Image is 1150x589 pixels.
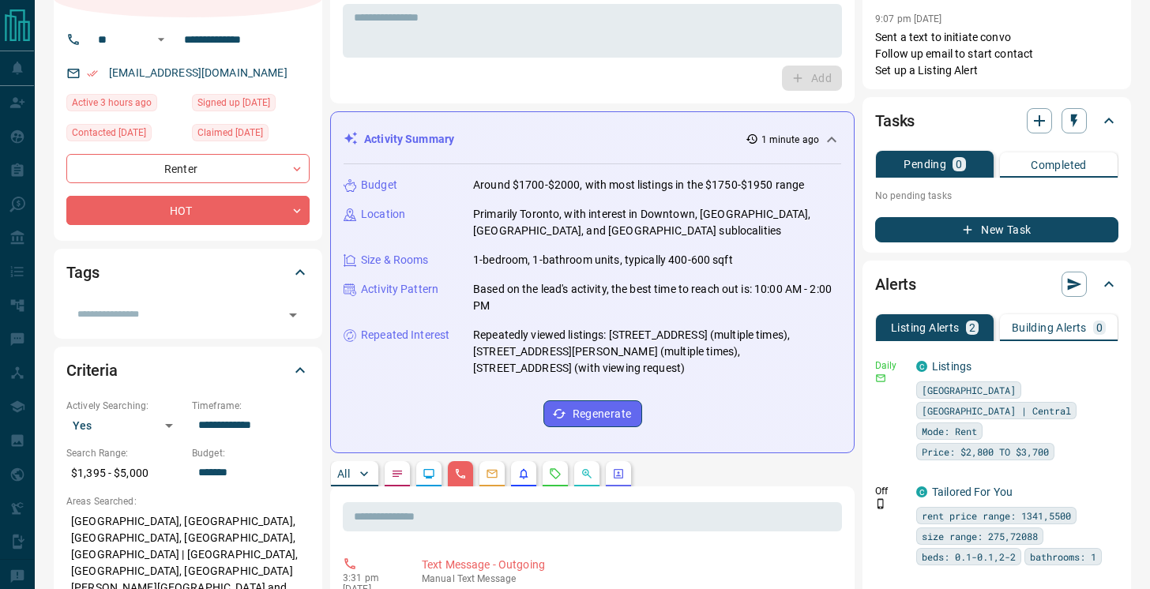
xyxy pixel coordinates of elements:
p: Budget [361,177,397,193]
p: Completed [1031,159,1087,171]
svg: Email [875,373,886,384]
div: Activity Summary1 minute ago [344,125,841,154]
h2: Tasks [875,108,915,133]
span: Mode: Rent [922,423,977,439]
p: Text Message [422,573,836,584]
svg: Calls [454,467,467,480]
span: Claimed [DATE] [197,125,263,141]
h2: Alerts [875,272,916,297]
div: HOT [66,196,310,225]
div: Alerts [875,265,1118,303]
p: Areas Searched: [66,494,310,508]
p: 3:31 pm [343,572,398,583]
p: Sent a text to initiate convo Follow up email to start contact Set up a Listing Alert [875,29,1118,79]
div: Yes [66,413,184,438]
p: $1,395 - $5,000 [66,460,184,486]
svg: Agent Actions [612,467,625,480]
svg: Lead Browsing Activity [423,467,435,480]
h2: Criteria [66,358,118,383]
button: Open [282,304,304,326]
span: manual [422,573,455,584]
p: Search Range: [66,446,184,460]
div: Tasks [875,102,1118,140]
span: rent price range: 1341,5500 [922,508,1071,523]
svg: Opportunities [581,467,593,480]
p: Listing Alerts [891,322,960,333]
h2: Tags [66,260,99,285]
p: All [337,468,350,479]
div: Wed Jun 18 2025 [192,124,310,146]
p: Location [361,206,405,223]
p: Activity Summary [364,131,454,148]
p: Repeatedly viewed listings: [STREET_ADDRESS] (multiple times), [STREET_ADDRESS][PERSON_NAME] (mul... [473,327,841,377]
div: Renter [66,154,310,183]
p: No pending tasks [875,184,1118,208]
button: Regenerate [543,400,642,427]
p: 0 [1096,322,1103,333]
svg: Email Verified [87,68,98,79]
svg: Notes [391,467,404,480]
button: Open [152,30,171,49]
p: 9:07 pm [DATE] [875,13,942,24]
p: 2 [969,322,975,333]
p: Timeframe: [192,399,310,413]
a: Tailored For You [932,486,1013,498]
p: Building Alerts [1012,322,1087,333]
div: condos.ca [916,361,927,372]
svg: Emails [486,467,498,480]
svg: Push Notification Only [875,498,886,509]
div: Mon Oct 06 2025 [66,124,184,146]
p: 1-bedroom, 1-bathroom units, typically 400-600 sqft [473,252,733,268]
a: Listings [932,360,971,373]
button: New Task [875,217,1118,242]
span: Active 3 hours ago [72,95,152,111]
p: Budget: [192,446,310,460]
p: Text Message - Outgoing [422,557,836,573]
span: Signed up [DATE] [197,95,270,111]
p: 0 [956,159,962,170]
span: Contacted [DATE] [72,125,146,141]
span: [GEOGRAPHIC_DATA] [922,382,1016,398]
p: Around $1700-$2000, with most listings in the $1750-$1950 range [473,177,804,193]
div: Tags [66,253,310,291]
svg: Listing Alerts [517,467,530,480]
p: Pending [904,159,946,170]
p: Repeated Interest [361,327,449,343]
div: condos.ca [916,486,927,497]
span: Price: $2,800 TO $3,700 [922,444,1049,460]
p: Activity Pattern [361,281,438,298]
p: Primarily Toronto, with interest in Downtown, [GEOGRAPHIC_DATA], [GEOGRAPHIC_DATA], and [GEOGRAPH... [473,206,841,239]
p: Daily [875,358,907,373]
p: Based on the lead's activity, the best time to reach out is: 10:00 AM - 2:00 PM [473,281,841,314]
a: [EMAIL_ADDRESS][DOMAIN_NAME] [109,66,287,79]
span: size range: 275,72088 [922,528,1038,544]
p: Size & Rooms [361,252,429,268]
p: Off [875,484,907,498]
div: Criteria [66,351,310,389]
span: beds: 0.1-0.1,2-2 [922,549,1016,565]
span: [GEOGRAPHIC_DATA] | Central [922,403,1071,418]
span: bathrooms: 1 [1030,549,1096,565]
div: Sun Oct 12 2025 [66,94,184,116]
p: Actively Searching: [66,399,184,413]
p: 1 minute ago [761,133,819,147]
div: Wed Jun 18 2025 [192,94,310,116]
svg: Requests [549,467,562,480]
